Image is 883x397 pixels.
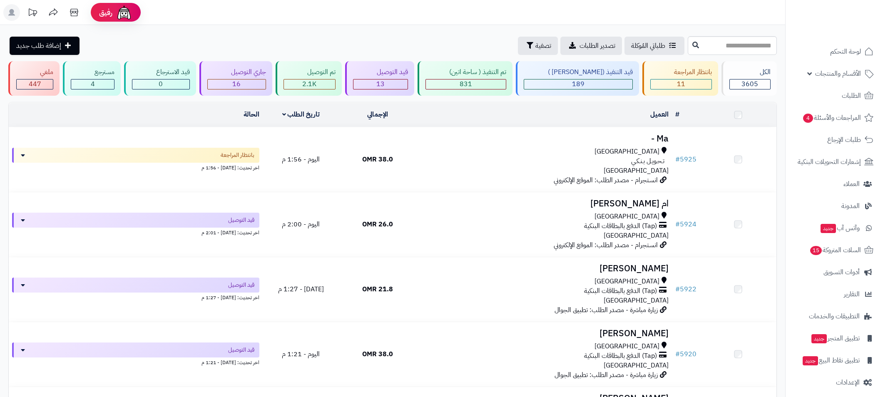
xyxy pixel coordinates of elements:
div: الكل [729,67,771,77]
a: أدوات التسويق [791,262,878,282]
span: قيد التوصيل [228,346,254,354]
a: تصدير الطلبات [560,37,622,55]
span: اليوم - 1:21 م [282,349,320,359]
div: قيد التوصيل [353,67,408,77]
span: 189 [572,79,585,89]
span: جديد [821,224,836,233]
div: اخر تحديث: [DATE] - 2:01 م [12,228,259,236]
span: إشعارات التحويلات البنكية [798,156,861,168]
span: المدونة [841,200,860,212]
span: [DATE] - 1:27 م [278,284,324,294]
a: وآتس آبجديد [791,218,878,238]
span: تطبيق نقاط البيع [802,355,860,366]
img: logo-2.png [826,6,875,24]
div: تم التنفيذ ( ساحة اتين) [425,67,506,77]
span: زيارة مباشرة - مصدر الطلب: تطبيق الجوال [555,305,658,315]
a: الطلبات [791,86,878,106]
span: جديد [811,334,827,343]
span: # [675,219,680,229]
div: مسترجع [71,67,114,77]
span: اليوم - 1:56 م [282,154,320,164]
a: التطبيقات والخدمات [791,306,878,326]
a: قيد التنفيذ ([PERSON_NAME] ) 189 [514,61,640,96]
span: جديد [803,356,818,365]
span: 831 [460,79,472,89]
a: التقارير [791,284,878,304]
span: العملاء [843,178,860,190]
span: التطبيقات والخدمات [809,310,860,322]
span: بانتظار المراجعة [221,151,254,159]
span: 38.0 OMR [362,349,393,359]
span: طلبات الإرجاع [827,134,861,146]
a: #5920 [675,349,696,359]
span: الأقسام والمنتجات [815,68,861,79]
span: 3605 [741,79,758,89]
span: 4 [91,79,95,89]
span: تطبيق المتجر [811,332,860,344]
span: (Tap) الدفع بالبطاقات البنكية [584,221,657,231]
span: 447 [29,79,41,89]
span: [GEOGRAPHIC_DATA] [604,231,669,241]
span: # [675,284,680,294]
span: لوحة التحكم [830,46,861,57]
a: تاريخ الطلب [282,109,320,119]
span: (Tap) الدفع بالبطاقات البنكية [584,351,657,361]
span: قيد التوصيل [228,281,254,289]
span: [GEOGRAPHIC_DATA] [594,212,659,221]
a: طلبات الإرجاع [791,130,878,150]
span: 26.0 OMR [362,219,393,229]
h3: [PERSON_NAME] [420,264,669,273]
span: [GEOGRAPHIC_DATA] [594,277,659,286]
a: تطبيق المتجرجديد [791,328,878,348]
a: لوحة التحكم [791,42,878,62]
span: انستجرام - مصدر الطلب: الموقع الإلكتروني [554,175,658,185]
span: السلات المتروكة [809,244,861,256]
span: (Tap) الدفع بالبطاقات البنكية [584,286,657,296]
div: بانتظار المراجعة [650,67,712,77]
a: المراجعات والأسئلة4 [791,108,878,128]
span: أدوات التسويق [823,266,860,278]
span: انستجرام - مصدر الطلب: الموقع الإلكتروني [554,240,658,250]
div: اخر تحديث: [DATE] - 1:21 م [12,357,259,366]
div: 16 [208,79,266,89]
a: الإعدادات [791,372,878,392]
span: 0 [159,79,163,89]
div: اخر تحديث: [DATE] - 1:56 م [12,163,259,171]
span: قيد التوصيل [228,216,254,224]
div: قيد الاسترجاع [132,67,189,77]
div: تم التوصيل [284,67,336,77]
button: تصفية [518,37,558,55]
a: بانتظار المراجعة 11 [641,61,720,96]
div: 4 [71,79,114,89]
h3: [PERSON_NAME] [420,329,669,338]
span: رفيق [99,7,112,17]
h3: Ma - [420,134,669,144]
span: 38.0 OMR [362,154,393,164]
div: 11 [651,79,711,89]
a: # [675,109,679,119]
a: #5924 [675,219,696,229]
a: الحالة [244,109,259,119]
div: 189 [524,79,632,89]
div: ملغي [16,67,53,77]
div: 831 [426,79,506,89]
a: تطبيق نقاط البيعجديد [791,350,878,370]
div: 13 [353,79,408,89]
span: 11 [677,79,685,89]
span: 2.1K [302,79,316,89]
span: [GEOGRAPHIC_DATA] [604,360,669,370]
span: تصدير الطلبات [580,41,615,51]
span: الإعدادات [836,377,860,388]
a: المدونة [791,196,878,216]
a: تم التنفيذ ( ساحة اتين) 831 [416,61,514,96]
h3: ام [PERSON_NAME] [420,199,669,208]
span: المراجعات والأسئلة [802,112,861,124]
div: جاري التوصيل [207,67,266,77]
span: [GEOGRAPHIC_DATA] [604,295,669,305]
span: تـحـويـل بـنـكـي [631,156,664,166]
a: طلباتي المُوكلة [624,37,684,55]
span: 21.8 OMR [362,284,393,294]
a: إضافة طلب جديد [10,37,80,55]
div: 0 [132,79,189,89]
a: مسترجع 4 [61,61,122,96]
